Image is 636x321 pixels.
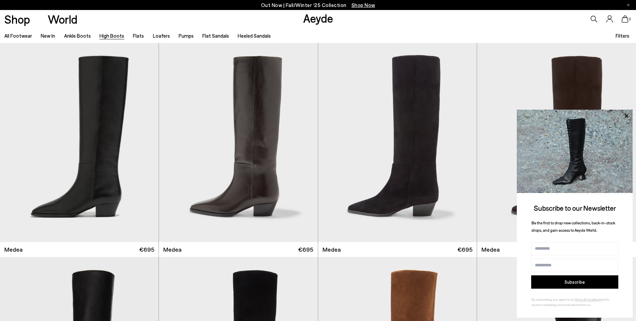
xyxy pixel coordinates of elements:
a: Flats [133,33,144,39]
span: Navigate to /collections/new-in [352,2,375,8]
a: Loafers [153,33,170,39]
img: Medea Suede Knee-High Boots [318,43,477,242]
a: Terms & Conditions [575,297,601,301]
a: All Footwear [4,33,32,39]
span: Be the first to shop new collections, back-in-stock drops, and gain access to Aeyde World. [532,220,615,233]
span: €695 [298,245,313,254]
span: By subscribing, you agree to our [532,297,575,301]
span: 0 [628,17,632,21]
button: Subscribe [531,275,618,289]
a: Medea €695 [477,242,636,257]
span: €695 [139,245,154,254]
a: Medea €695 [318,242,477,257]
img: Medea Suede Knee-High Boots [477,43,636,242]
span: Medea [163,245,182,254]
span: Medea [4,245,23,254]
span: Filters [616,33,629,39]
span: Medea [323,245,341,254]
span: Subscribe to our Newsletter [534,204,616,212]
a: Flat Sandals [202,33,229,39]
img: Medea Knee-High Boots [159,43,317,242]
a: Medea €695 [159,242,317,257]
div: 2 / 6 [159,43,317,242]
a: New In [41,33,55,39]
a: High Boots [99,33,124,39]
img: 2a6287a1333c9a56320fd6e7b3c4a9a9.jpg [517,110,633,193]
span: Medea [481,245,500,254]
a: 0 [622,15,628,23]
a: Shop [4,13,30,25]
span: €695 [457,245,472,254]
a: World [48,13,77,25]
a: Heeled Sandals [238,33,271,39]
a: Ankle Boots [64,33,91,39]
a: Aeyde [303,11,333,25]
a: Pumps [179,33,194,39]
p: Out Now | Fall/Winter ‘25 Collection [261,1,375,9]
